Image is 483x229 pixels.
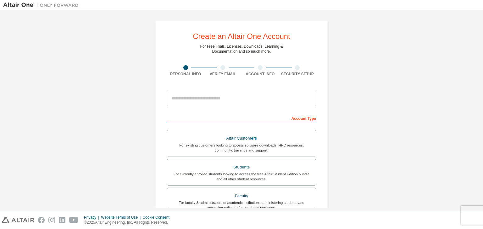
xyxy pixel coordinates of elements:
[101,215,142,220] div: Website Terms of Use
[167,113,316,123] div: Account Type
[171,200,312,210] div: For faculty & administrators of academic institutions administering students and accessing softwa...
[241,72,279,77] div: Account Info
[2,217,34,223] img: altair_logo.svg
[193,33,290,40] div: Create an Altair One Account
[48,217,55,223] img: instagram.svg
[3,2,82,8] img: Altair One
[69,217,78,223] img: youtube.svg
[171,192,312,200] div: Faculty
[204,72,242,77] div: Verify Email
[38,217,45,223] img: facebook.svg
[84,215,101,220] div: Privacy
[171,163,312,172] div: Students
[142,215,173,220] div: Cookie Consent
[59,217,65,223] img: linkedin.svg
[171,134,312,143] div: Altair Customers
[84,220,173,225] p: © 2025 Altair Engineering, Inc. All Rights Reserved.
[200,44,283,54] div: For Free Trials, Licenses, Downloads, Learning & Documentation and so much more.
[167,72,204,77] div: Personal Info
[279,72,316,77] div: Security Setup
[171,172,312,182] div: For currently enrolled students looking to access the free Altair Student Edition bundle and all ...
[171,143,312,153] div: For existing customers looking to access software downloads, HPC resources, community, trainings ...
